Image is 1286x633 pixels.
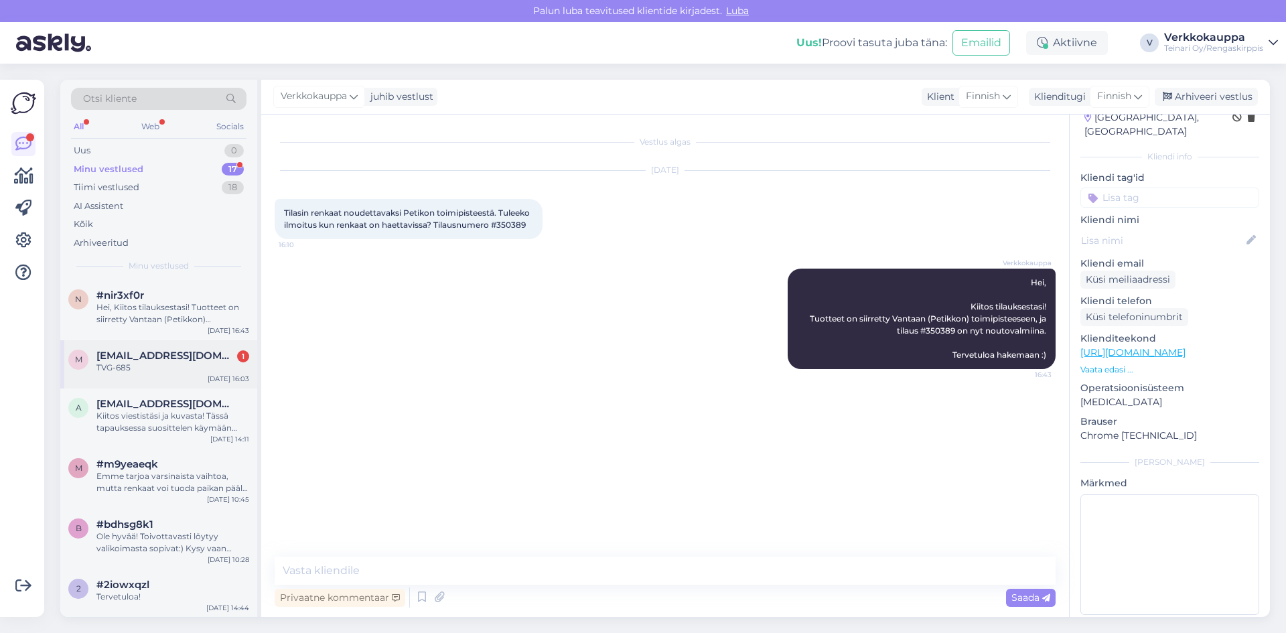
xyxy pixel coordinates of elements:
[1080,456,1259,468] div: [PERSON_NAME]
[1080,332,1259,346] p: Klienditeekond
[210,434,249,444] div: [DATE] 14:11
[71,118,86,135] div: All
[796,35,947,51] div: Proovi tasuta juba täna:
[74,218,93,231] div: Kõik
[275,164,1056,176] div: [DATE]
[1029,90,1086,104] div: Klienditugi
[281,89,347,104] span: Verkkokauppa
[275,589,405,607] div: Privaatne kommentaar
[129,260,189,272] span: Minu vestlused
[1164,43,1263,54] div: Teinari Oy/Rengaskirppis
[222,163,244,176] div: 17
[275,136,1056,148] div: Vestlus algas
[1080,151,1259,163] div: Kliendi info
[279,240,329,250] span: 16:10
[207,494,249,504] div: [DATE] 10:45
[1080,213,1259,227] p: Kliendi nimi
[722,5,753,17] span: Luba
[75,354,82,364] span: m
[206,603,249,613] div: [DATE] 14:44
[284,208,532,230] span: Tilasin renkaat noudettavaksi Petikon toimipisteestä. Tuleeko ilmoitus kun renkaat on haettavissa...
[952,30,1010,56] button: Emailid
[1080,381,1259,395] p: Operatsioonisüsteem
[1080,395,1259,409] p: [MEDICAL_DATA]
[1080,346,1186,358] a: [URL][DOMAIN_NAME]
[96,398,236,410] span: andis.v88@gmail.com
[96,531,249,555] div: Ole hyvää! Toivottavasti löytyy valikoimasta sopivat:) Kysy vaan tarvittaessa lisää, autan mielel...
[96,579,149,591] span: #2iowxqzl
[1080,415,1259,429] p: Brauser
[1080,171,1259,185] p: Kliendi tag'id
[74,144,90,157] div: Uus
[1155,88,1258,106] div: Arhiveeri vestlus
[365,90,433,104] div: juhib vestlust
[96,518,153,531] span: #bdhsg8k1
[1001,258,1052,268] span: Verkkokauppa
[1081,233,1244,248] input: Lisa nimi
[76,403,82,413] span: a
[1084,111,1232,139] div: [GEOGRAPHIC_DATA], [GEOGRAPHIC_DATA]
[1097,89,1131,104] span: Finnish
[96,470,249,494] div: Emme tarjoa varsinaista vaihtoa, mutta renkaat voi tuoda paikan päälle arvioitavaksi. Mahdollinen...
[96,362,249,374] div: TVG-685
[1080,308,1188,326] div: Küsi telefoninumbrit
[237,350,249,362] div: 1
[74,200,123,213] div: AI Assistent
[96,591,249,603] div: Tervetuloa!
[83,92,137,106] span: Otsi kliente
[208,374,249,384] div: [DATE] 16:03
[1080,429,1259,443] p: Chrome [TECHNICAL_ID]
[922,90,954,104] div: Klient
[74,236,129,250] div: Arhiveeritud
[966,89,1000,104] span: Finnish
[214,118,246,135] div: Socials
[96,301,249,326] div: Hei, Kiitos tilauksestasi! Tuotteet on siirretty Vantaan (Petikkon) toimipisteeseen, ja tilaus #3...
[1011,591,1050,604] span: Saada
[208,326,249,336] div: [DATE] 16:43
[11,90,36,116] img: Askly Logo
[74,163,143,176] div: Minu vestlused
[796,36,822,49] b: Uus!
[1080,188,1259,208] input: Lisa tag
[1140,33,1159,52] div: V
[1026,31,1108,55] div: Aktiivne
[74,181,139,194] div: Tiimi vestlused
[1164,32,1263,43] div: Verkkokauppa
[96,289,144,301] span: #nir3xf0r
[1080,364,1259,376] p: Vaata edasi ...
[96,458,158,470] span: #m9yeaeqk
[1164,32,1278,54] a: VerkkokauppaTeinari Oy/Rengaskirppis
[1080,271,1175,289] div: Küsi meiliaadressi
[1001,370,1052,380] span: 16:43
[1080,476,1259,490] p: Märkmed
[76,583,81,593] span: 2
[1080,257,1259,271] p: Kliendi email
[75,463,82,473] span: m
[222,181,244,194] div: 18
[810,277,1048,360] span: Hei, Kiitos tilauksestasi! Tuotteet on siirretty Vantaan (Petikkon) toimipisteeseen, ja tilaus #3...
[96,350,236,362] span: matveigerman@hotmail.com
[96,410,249,434] div: Kiitos viestistäsi ja kuvasta! Tässä tapauksessa suosittelen käymään meidän Vantaan toimipisteell...
[208,555,249,565] div: [DATE] 10:28
[224,144,244,157] div: 0
[75,294,82,304] span: n
[1080,294,1259,308] p: Kliendi telefon
[76,523,82,533] span: b
[139,118,162,135] div: Web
